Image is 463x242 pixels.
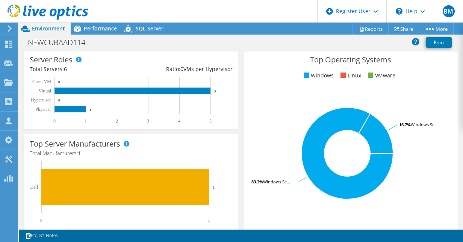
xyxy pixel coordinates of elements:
[64,65,67,73] span: 6
[30,140,120,148] h3: Top Server Manufacturers
[443,5,455,17] span: BM
[411,122,438,127] tspan: Windows Se...
[131,65,233,73] div: Ratio: VMs per Hypervisor
[58,98,60,102] text: 0
[180,65,183,73] span: 0
[30,65,131,73] div: Total Servers:
[339,71,361,80] li: Linux
[251,179,263,185] tspan: 83.3%
[209,118,212,124] text: 5
[178,118,180,124] text: 4
[396,8,402,15] svg: \n
[30,185,38,190] text: Dell
[85,118,87,124] text: 1
[419,23,454,35] a: More
[24,38,97,47] h1: NEWCUBAAD114
[20,231,63,240] a: Project Notes
[214,89,216,93] text: 5
[32,25,65,32] span: Environment
[208,218,210,223] text: 1
[89,108,91,112] text: 1
[426,37,452,48] a: Print
[40,218,42,223] text: 0
[147,118,149,124] text: 3
[30,149,233,157] h4: Total Manufacturers:
[53,118,56,124] text: 0
[39,88,51,94] text: Virtual
[388,23,419,35] a: Share
[35,107,51,112] text: Physical
[366,71,395,80] li: VMware
[78,150,81,157] span: 1
[399,122,411,127] tspan: 16.7%
[263,179,290,185] tspan: Windows Se...
[116,118,118,124] text: 2
[84,25,117,32] span: Performance
[249,56,452,64] h3: Top Operating Systems
[213,185,215,189] text: 1
[32,79,51,84] text: Guest VM
[136,25,163,32] span: SQL Server
[353,23,389,35] a: Reports
[31,97,51,103] text: Hypervisor
[30,56,73,64] h3: Server Roles
[58,80,60,84] text: 0
[302,71,334,80] li: Windows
